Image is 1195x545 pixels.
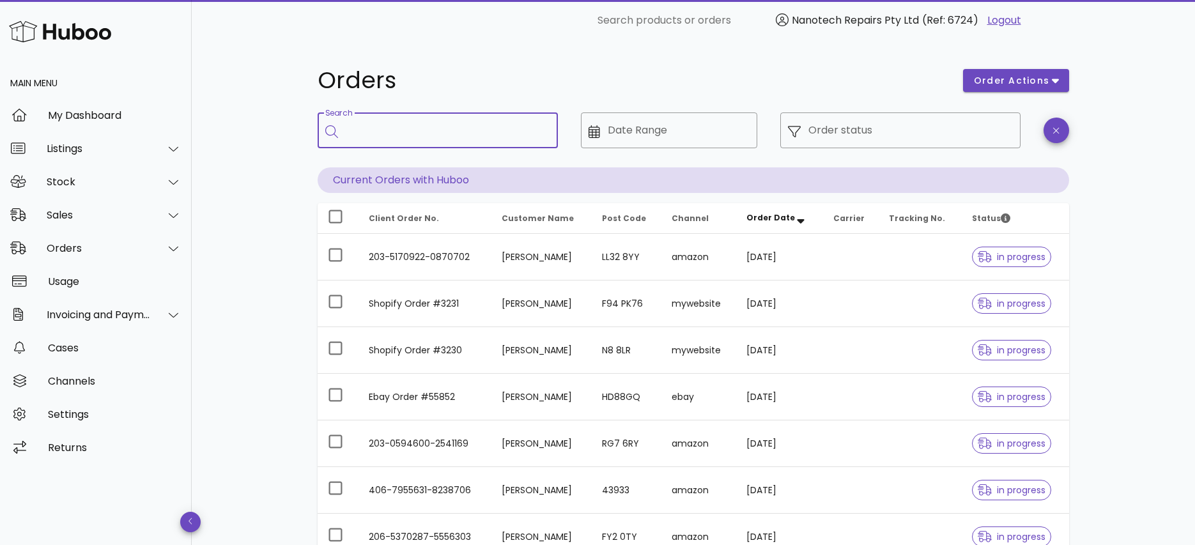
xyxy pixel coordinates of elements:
[602,213,646,224] span: Post Code
[889,213,945,224] span: Tracking No.
[592,327,661,374] td: N8 8LR
[592,374,661,420] td: HD88GQ
[972,213,1010,224] span: Status
[47,176,151,188] div: Stock
[963,69,1069,92] button: order actions
[973,74,1050,88] span: order actions
[48,408,181,420] div: Settings
[736,467,823,514] td: [DATE]
[358,374,491,420] td: Ebay Order #55852
[491,420,591,467] td: [PERSON_NAME]
[978,299,1045,308] span: in progress
[48,109,181,121] div: My Dashboard
[358,467,491,514] td: 406-7955631-8238706
[491,467,591,514] td: [PERSON_NAME]
[736,420,823,467] td: [DATE]
[592,467,661,514] td: 43933
[736,374,823,420] td: [DATE]
[592,203,661,234] th: Post Code
[491,327,591,374] td: [PERSON_NAME]
[47,309,151,321] div: Invoicing and Payments
[48,441,181,454] div: Returns
[358,203,491,234] th: Client Order No.
[358,234,491,280] td: 203-5170922-0870702
[592,280,661,327] td: F94 PK76
[592,234,661,280] td: LL32 8YY
[978,486,1045,495] span: in progress
[661,374,737,420] td: ebay
[325,109,352,118] label: Search
[358,420,491,467] td: 203-0594600-2541169
[661,234,737,280] td: amazon
[48,375,181,387] div: Channels
[358,327,491,374] td: Shopify Order #3230
[9,18,111,45] img: Huboo Logo
[318,69,948,92] h1: Orders
[823,203,879,234] th: Carrier
[922,13,978,27] span: (Ref: 6724)
[833,213,865,224] span: Carrier
[491,234,591,280] td: [PERSON_NAME]
[47,142,151,155] div: Listings
[736,203,823,234] th: Order Date: Sorted descending. Activate to remove sorting.
[358,280,491,327] td: Shopify Order #3231
[369,213,439,224] span: Client Order No.
[491,374,591,420] td: [PERSON_NAME]
[592,420,661,467] td: RG7 6RY
[962,203,1069,234] th: Status
[661,280,737,327] td: mywebsite
[661,420,737,467] td: amazon
[978,439,1045,448] span: in progress
[491,203,591,234] th: Customer Name
[48,342,181,354] div: Cases
[661,467,737,514] td: amazon
[746,212,795,223] span: Order Date
[736,280,823,327] td: [DATE]
[47,209,151,221] div: Sales
[978,532,1045,541] span: in progress
[47,242,151,254] div: Orders
[736,327,823,374] td: [DATE]
[661,203,737,234] th: Channel
[502,213,574,224] span: Customer Name
[661,327,737,374] td: mywebsite
[879,203,961,234] th: Tracking No.
[987,13,1021,28] a: Logout
[978,252,1045,261] span: in progress
[672,213,709,224] span: Channel
[318,167,1069,193] p: Current Orders with Huboo
[48,275,181,288] div: Usage
[491,280,591,327] td: [PERSON_NAME]
[978,346,1045,355] span: in progress
[978,392,1045,401] span: in progress
[792,13,919,27] span: Nanotech Repairs Pty Ltd
[736,234,823,280] td: [DATE]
